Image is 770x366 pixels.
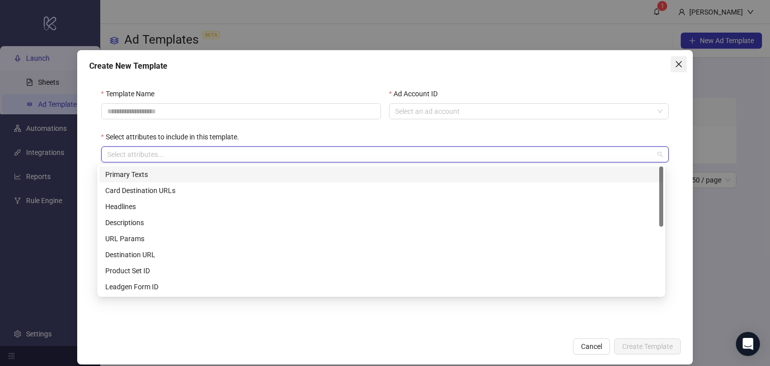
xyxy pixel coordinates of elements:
div: Descriptions [105,217,657,228]
input: Template Name [101,103,381,119]
div: Primary Texts [99,166,663,182]
div: Product Set ID [99,263,663,279]
div: Primary Texts [105,169,657,180]
div: Create New Template [89,60,681,72]
label: Template Name [101,88,161,99]
button: Close [671,56,687,72]
div: URL Params [99,231,663,247]
div: Destination URL [105,249,657,260]
label: Select attributes to include in this template. [101,131,246,142]
span: Cancel [581,342,602,350]
div: Card Destination URLs [99,182,663,199]
div: Headlines [105,201,657,212]
div: Descriptions [99,215,663,231]
span: close [675,60,683,68]
button: Cancel [573,338,610,354]
div: Product Set ID [105,265,657,276]
div: Open Intercom Messenger [736,332,760,356]
div: Leadgen Form ID [99,279,663,295]
button: Create Template [614,338,681,354]
input: Ad Account ID [395,104,654,119]
div: URL Params [105,233,657,244]
div: Leadgen Form ID [105,281,657,292]
div: Destination URL [99,247,663,263]
div: Card Destination URLs [105,185,657,196]
label: Ad Account ID [389,88,444,99]
input: Select attributes to include in this template. [107,148,109,160]
div: Headlines [99,199,663,215]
